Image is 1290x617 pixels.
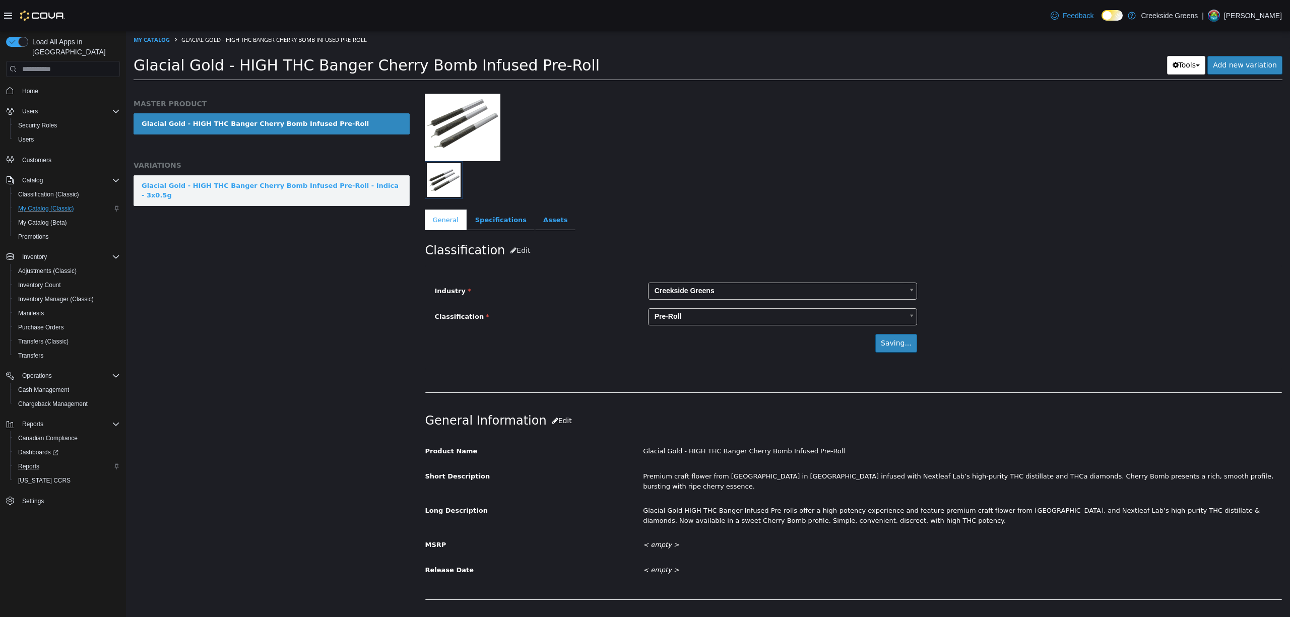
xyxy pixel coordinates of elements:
[509,412,1164,430] div: Glacial Gold - HIGH THC Banger Cherry Bomb Infused Pre-Roll
[18,434,78,442] span: Canadian Compliance
[18,121,57,129] span: Security Roles
[14,217,71,229] a: My Catalog (Beta)
[2,494,124,508] button: Settings
[18,476,71,485] span: [US_STATE] CCRS
[14,307,120,319] span: Manifests
[22,253,47,261] span: Inventory
[14,119,61,131] a: Security Roles
[18,418,120,430] span: Reports
[14,133,38,146] a: Users
[14,384,120,396] span: Cash Management
[18,190,79,198] span: Classification (Classic)
[55,5,241,13] span: Glacial Gold - HIGH THC Banger Cherry Bomb Infused Pre-Roll
[18,204,74,213] span: My Catalog (Classic)
[10,187,124,201] button: Classification (Classic)
[14,307,48,319] a: Manifests
[18,323,64,331] span: Purchase Orders
[18,174,47,186] button: Catalog
[341,179,409,200] a: Specifications
[10,292,124,306] button: Inventory Manager (Classic)
[14,432,82,444] a: Canadian Compliance
[18,370,120,382] span: Operations
[1102,10,1123,21] input: Dark Mode
[14,231,53,243] a: Promotions
[8,130,284,139] h5: VARIATIONS
[10,201,124,216] button: My Catalog (Classic)
[18,448,58,456] span: Dashboards
[14,350,120,362] span: Transfers
[18,251,51,263] button: Inventory
[18,267,77,275] span: Adjustments (Classic)
[1081,25,1156,44] a: Add new variation
[2,153,124,167] button: Customers
[509,437,1164,464] div: Premium craft flower from [GEOGRAPHIC_DATA] in [GEOGRAPHIC_DATA] infused with Nextleaf Lab’s high...
[8,68,284,78] h5: MASTER PRODUCT
[10,118,124,132] button: Security Roles
[299,55,374,130] img: 150
[14,321,68,333] a: Purchase Orders
[14,202,78,215] a: My Catalog (Classic)
[509,471,1164,498] div: Glacial Gold HIGH THC Banger Infused Pre-rolls offer a high-potency experience and feature premiu...
[299,211,1156,229] h2: Classification
[10,383,124,397] button: Cash Management
[14,265,81,277] a: Adjustments (Classic)
[14,460,43,472] a: Reports
[509,506,1164,523] div: < empty >
[2,173,124,187] button: Catalog
[14,350,47,362] a: Transfers
[8,83,284,104] a: Glacial Gold - HIGH THC Banger Cherry Bomb Infused Pre-Roll
[749,303,791,322] button: Saving...
[10,349,124,363] button: Transfers
[20,11,65,21] img: Cova
[421,381,451,399] button: Edit
[14,265,120,277] span: Adjustments (Classic)
[14,398,92,410] a: Chargeback Management
[14,335,120,348] span: Transfers (Classic)
[1141,10,1198,22] p: Creekside Greens
[14,279,65,291] a: Inventory Count
[18,495,120,507] span: Settings
[1202,10,1204,22] p: |
[14,188,83,200] a: Classification (Classic)
[18,174,120,186] span: Catalog
[14,474,75,487] a: [US_STATE] CCRS
[18,219,67,227] span: My Catalog (Beta)
[14,293,120,305] span: Inventory Manager (Classic)
[22,420,43,428] span: Reports
[18,251,120,263] span: Inventory
[10,306,124,320] button: Manifests
[10,459,124,473] button: Reports
[18,370,56,382] button: Operations
[18,418,47,430] button: Reports
[8,26,474,43] span: Glacial Gold - HIGH THC Banger Cherry Bomb Infused Pre-Roll
[16,150,276,170] div: Glacial Gold - HIGH THC Banger Cherry Bomb Infused Pre-Roll - Indica - 3x0.5g
[14,460,120,472] span: Reports
[18,84,120,97] span: Home
[299,442,364,449] span: Short Description
[10,334,124,349] button: Transfers (Classic)
[509,531,1164,549] div: < empty >
[14,231,120,243] span: Promotions
[8,5,44,13] a: My Catalog
[14,335,73,348] a: Transfers (Classic)
[299,510,320,518] span: MSRP
[1041,25,1080,44] button: Tools
[2,83,124,98] button: Home
[1224,10,1282,22] p: [PERSON_NAME]
[14,202,120,215] span: My Catalog (Classic)
[409,179,449,200] a: Assets
[10,397,124,411] button: Chargeback Management
[10,473,124,488] button: [US_STATE] CCRS
[18,85,42,97] a: Home
[14,446,120,458] span: Dashboards
[18,295,94,303] span: Inventory Manager (Classic)
[18,462,39,470] span: Reports
[22,176,43,184] span: Catalog
[14,432,120,444] span: Canadian Compliance
[10,132,124,147] button: Users
[10,216,124,230] button: My Catalog (Beta)
[14,279,120,291] span: Inventory Count
[14,398,120,410] span: Chargeback Management
[10,278,124,292] button: Inventory Count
